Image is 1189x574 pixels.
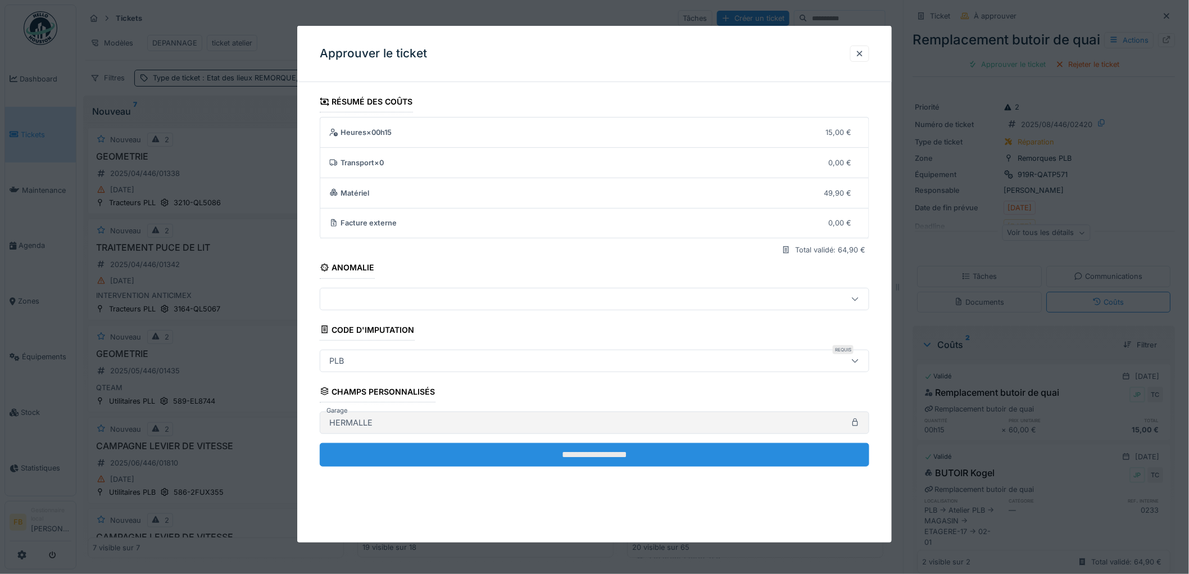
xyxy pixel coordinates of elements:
div: 15,00 € [825,127,851,138]
div: 49,90 € [824,187,851,198]
div: 0,00 € [828,218,851,228]
div: Résumé des coûts [320,93,413,112]
h3: Approuver le ticket [320,47,427,61]
div: Facture externe [329,218,820,228]
summary: Transport×00,00 € [325,152,864,173]
label: Garage [324,406,350,415]
div: HERMALLE [325,417,377,429]
div: Heures × 00h15 [329,127,817,138]
summary: Facture externe0,00 € [325,213,864,233]
div: PLB [325,355,348,367]
div: Transport × 0 [329,157,820,168]
div: Code d'imputation [320,322,415,341]
div: Matériel [329,187,815,198]
div: Total validé: 64,90 € [795,245,865,255]
div: 0,00 € [828,157,851,168]
summary: Matériel49,90 € [325,183,864,204]
div: Requis [833,345,854,354]
div: Champs personnalisés [320,383,435,403]
div: Anomalie [320,259,375,278]
summary: Heures×00h1515,00 € [325,122,864,143]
